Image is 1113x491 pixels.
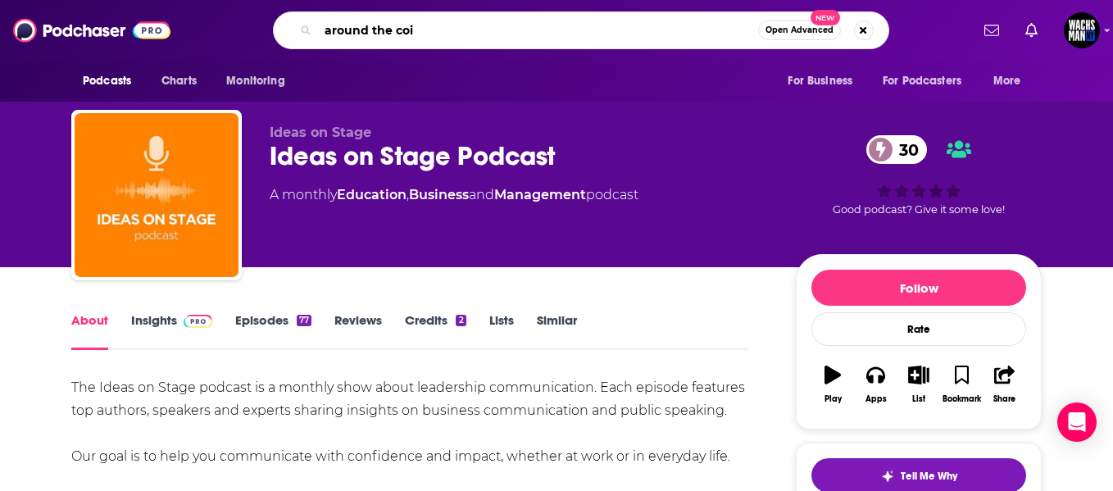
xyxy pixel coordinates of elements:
div: List [912,394,925,404]
img: Ideas on Stage Podcast [75,113,238,277]
a: Charts [151,66,207,97]
span: Good podcast? Give it some love! [833,203,1005,216]
button: Show profile menu [1064,12,1100,48]
span: and [469,187,494,202]
button: open menu [982,66,1042,97]
img: tell me why sparkle [881,470,894,483]
div: 77 [297,315,311,326]
a: Episodes77 [235,312,311,350]
button: open menu [215,66,306,97]
button: open menu [872,66,985,97]
div: A monthly podcast [270,185,638,205]
div: Rate [811,312,1026,346]
span: For Podcasters [883,70,961,93]
a: Lists [489,312,514,350]
a: About [71,312,108,350]
a: Business [409,187,469,202]
span: , [407,187,409,202]
span: 30 [883,135,927,164]
a: Education [337,187,407,202]
button: List [897,355,940,414]
div: Play [825,394,842,404]
div: Bookmark [943,394,981,404]
a: 30 [866,135,927,164]
a: Credits2 [405,312,466,350]
a: Management [494,187,586,202]
a: Show notifications dropdown [1019,16,1044,44]
button: Share [984,355,1026,414]
div: Share [993,394,1015,404]
button: Play [811,355,854,414]
input: Search podcasts, credits, & more... [318,17,758,43]
button: Open AdvancedNew [758,20,841,40]
span: Tell Me Why [901,470,957,483]
a: Show notifications dropdown [978,16,1006,44]
div: Apps [865,394,887,404]
div: Open Intercom Messenger [1057,402,1097,442]
span: Open Advanced [765,26,834,34]
a: Reviews [334,312,382,350]
span: More [993,70,1021,93]
div: 2 [456,315,466,326]
div: Search podcasts, credits, & more... [273,11,889,49]
a: InsightsPodchaser Pro [131,312,212,350]
span: For Business [788,70,852,93]
button: Apps [854,355,897,414]
div: 30Good podcast? Give it some love! [796,125,1042,226]
img: Podchaser Pro [184,315,212,328]
button: Follow [811,270,1026,306]
img: User Profile [1064,12,1100,48]
span: Ideas on Stage [270,125,371,140]
button: Bookmark [940,355,983,414]
span: Podcasts [83,70,131,93]
span: Charts [161,70,197,93]
img: Podchaser - Follow, Share and Rate Podcasts [13,15,170,46]
a: Similar [537,312,577,350]
span: Monitoring [226,70,284,93]
span: Logged in as WachsmanNY [1064,12,1100,48]
span: New [811,10,840,25]
button: open menu [776,66,873,97]
button: open menu [71,66,152,97]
